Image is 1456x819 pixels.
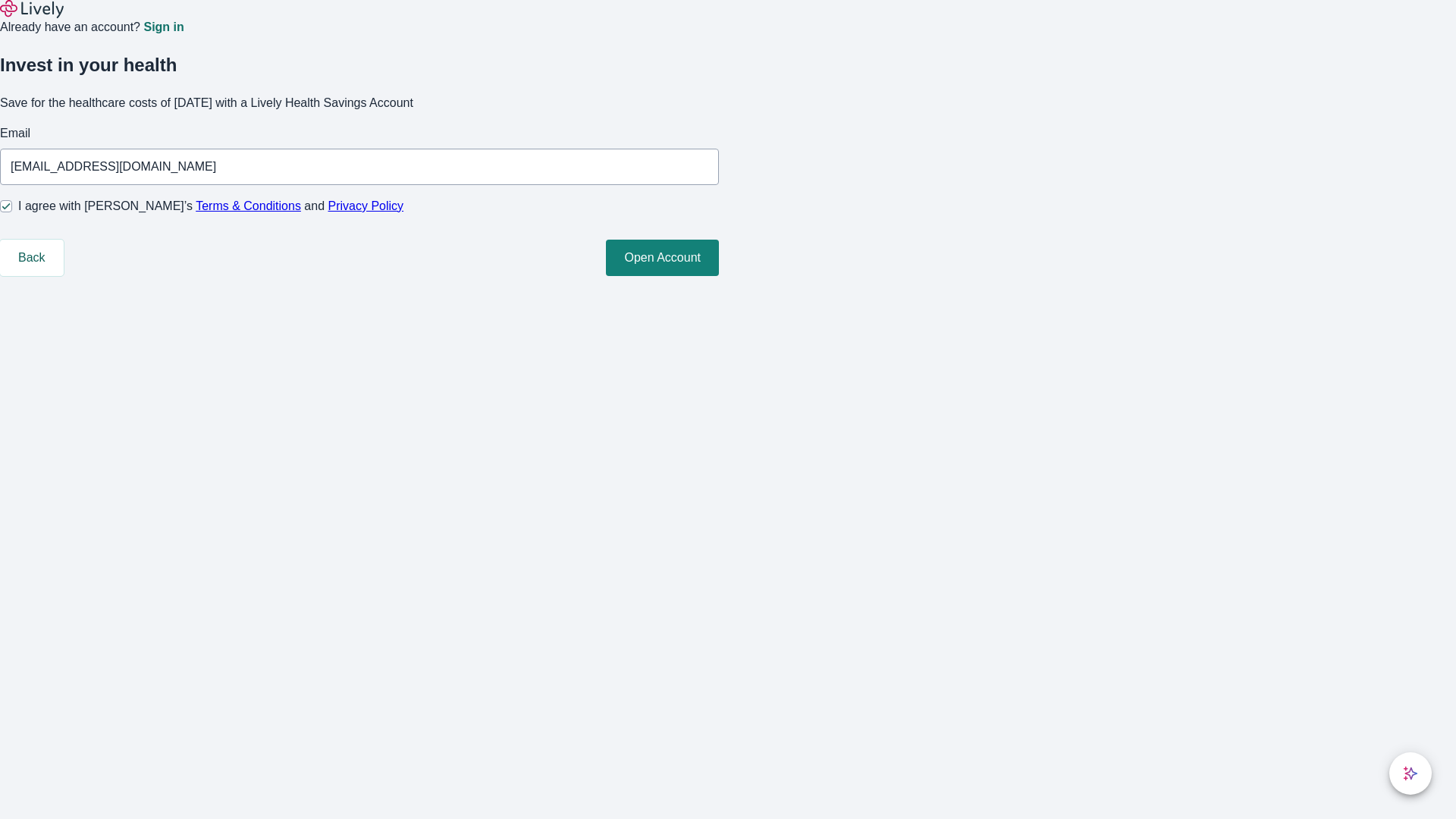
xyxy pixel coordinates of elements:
button: chat [1389,752,1432,795]
button: Open Account [606,240,719,276]
span: I agree with [PERSON_NAME]’s and [18,197,403,215]
a: Terms & Conditions [196,199,301,212]
svg: Lively AI Assistant [1403,766,1418,781]
a: Privacy Policy [328,199,404,212]
a: Sign in [143,21,184,33]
